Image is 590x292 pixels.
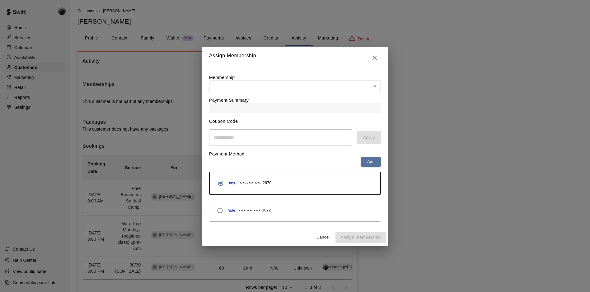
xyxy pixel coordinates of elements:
[209,151,245,156] label: Payment Method
[263,180,271,186] span: 2970
[202,47,388,69] h2: Assign Membership
[313,233,333,242] button: Cancel
[209,75,235,80] label: Membership
[209,98,249,103] label: Payment Summary
[227,180,238,186] img: Credit card brand logo
[226,207,237,214] img: Credit card brand logo
[209,119,238,124] label: Coupon Code
[368,52,381,64] button: Close
[361,157,381,167] button: Add
[262,207,271,214] span: 3072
